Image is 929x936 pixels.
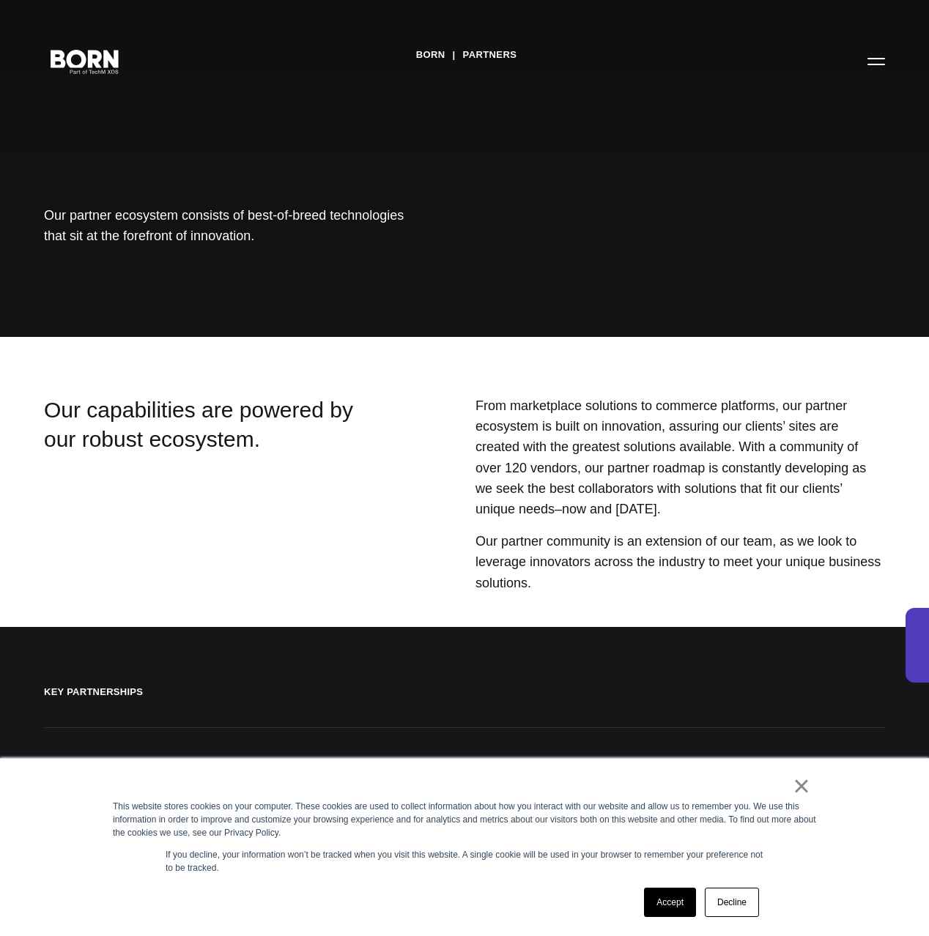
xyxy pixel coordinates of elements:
[475,395,885,519] p: From marketplace solutions to commerce platforms, our partner ecosystem is built on innovation, a...
[44,686,885,728] h2: Key Partnerships
[113,800,816,839] div: This website stores cookies on your computer. These cookies are used to collect information about...
[463,44,517,66] a: Partners
[416,44,445,66] a: BORN
[166,848,763,874] p: If you decline, your information won’t be tracked when you visit this website. A single cookie wi...
[475,531,885,593] p: Our partner community is an extension of our team, as we look to leverage innovators across the i...
[44,395,382,598] div: Our capabilities are powered by our robust ecosystem.
[44,205,418,246] h1: Our partner ecosystem consists of best-of-breed technologies that sit at the forefront of innovat...
[859,45,894,76] button: Open
[705,888,759,917] a: Decline
[644,888,696,917] a: Accept
[793,779,810,792] a: ×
